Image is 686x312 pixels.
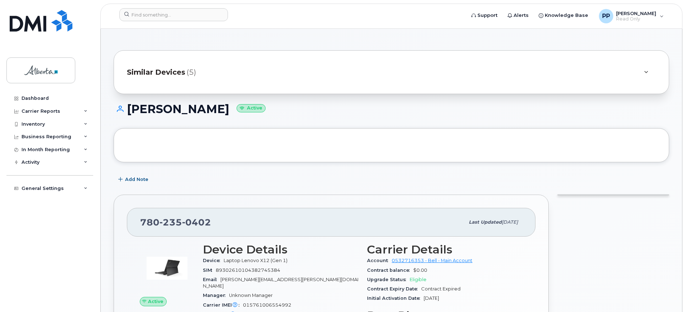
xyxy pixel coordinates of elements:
[203,277,358,289] span: [PERSON_NAME][EMAIL_ADDRESS][PERSON_NAME][DOMAIN_NAME]
[148,298,163,305] span: Active
[367,258,392,263] span: Account
[203,277,220,282] span: Email
[182,217,211,228] span: 0402
[367,295,424,301] span: Initial Activation Date
[114,103,669,115] h1: [PERSON_NAME]
[127,67,185,78] span: Similar Devices
[114,173,154,186] button: Add Note
[229,293,273,298] span: Unknown Manager
[367,286,421,292] span: Contract Expiry Date
[469,219,502,225] span: Last updated
[367,277,410,282] span: Upgrade Status
[237,104,266,112] small: Active
[203,243,358,256] h3: Device Details
[410,277,427,282] span: Eligible
[203,302,243,308] span: Carrier IMEI
[203,258,224,263] span: Device
[224,258,287,263] span: Laptop Lenovo X12 (Gen 1)
[203,267,216,273] span: SIM
[413,267,427,273] span: $0.00
[243,302,291,308] span: 015761006554992
[146,247,189,290] img: image20231002-3703462-tau6w4.jpeg
[203,293,229,298] span: Manager
[367,267,413,273] span: Contract balance
[392,258,472,263] a: 0532716353 - Bell - Main Account
[140,217,211,228] span: 780
[216,267,280,273] span: 89302610104382745384
[125,176,148,183] span: Add Note
[367,243,523,256] h3: Carrier Details
[424,295,439,301] span: [DATE]
[159,217,182,228] span: 235
[187,67,196,78] span: (5)
[421,286,461,292] span: Contract Expired
[502,219,518,225] span: [DATE]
